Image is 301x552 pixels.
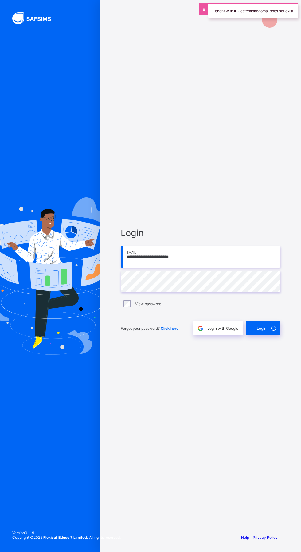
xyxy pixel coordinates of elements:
span: Copyright © 2025 All rights reserved. [12,535,121,540]
span: Forgot your password? [121,326,178,331]
div: Tenant with ID: 'estemlokogoma' does not exist [208,3,298,18]
a: Click here [161,326,178,331]
img: google.396cfc9801f0270233282035f929180a.svg [197,325,204,332]
span: Login [121,227,280,238]
span: Version 0.1.19 [12,530,121,535]
img: SAFSIMS Logo [12,12,58,24]
a: Help [241,535,249,540]
span: Login with Google [207,326,238,331]
label: View password [135,302,161,306]
strong: Flexisaf Edusoft Limited. [43,535,88,540]
a: Privacy Policy [253,535,278,540]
